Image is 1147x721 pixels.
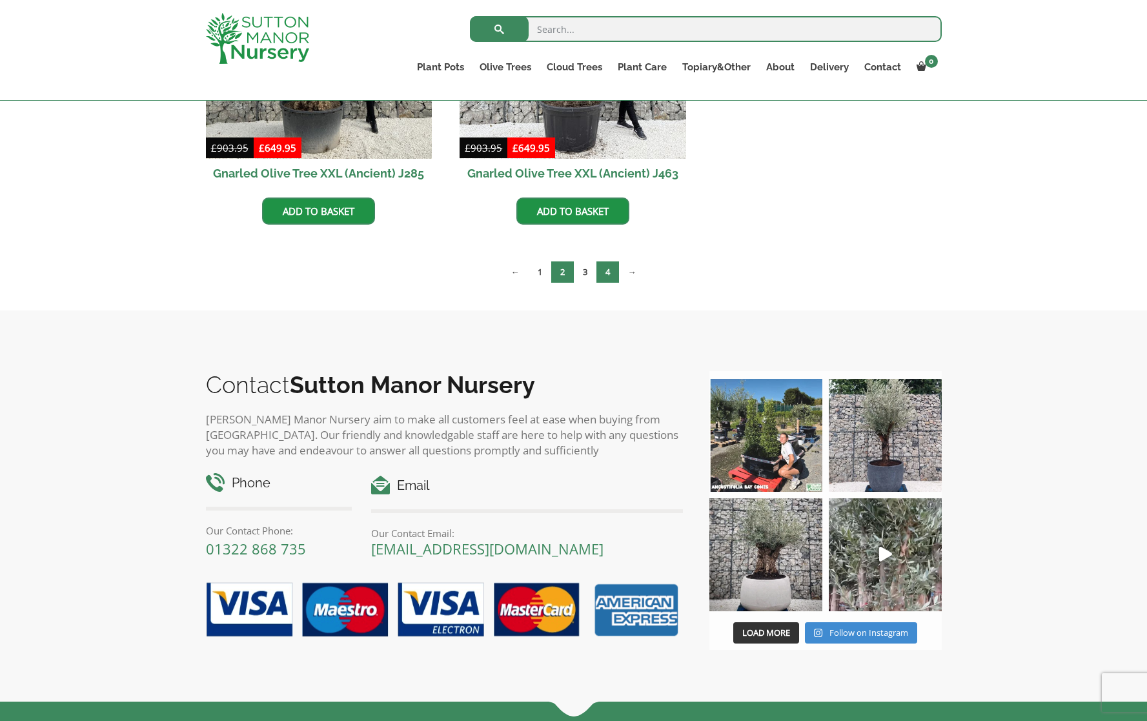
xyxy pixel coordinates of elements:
[709,498,822,611] img: Check out this beauty we potted at our nursery today ❤️‍🔥 A huge, ancient gnarled Olive tree plan...
[371,539,604,558] a: [EMAIL_ADDRESS][DOMAIN_NAME]
[470,16,942,42] input: Search...
[709,379,822,492] img: Our elegant & picturesque Angustifolia Cones are an exquisite addition to your Bay Tree collectio...
[516,198,629,225] a: Add to basket: “Gnarled Olive Tree XXL (Ancient) J463”
[529,261,551,283] a: Page 1
[909,58,942,76] a: 0
[502,261,529,283] a: ←
[814,628,822,638] svg: Instagram
[465,141,471,154] span: £
[596,261,619,283] a: Page 4
[206,13,309,64] img: logo
[371,525,683,541] p: Our Contact Email:
[857,58,909,76] a: Contact
[206,159,432,188] h2: Gnarled Olive Tree XXL (Ancient) J285
[259,141,296,154] bdi: 649.95
[472,58,539,76] a: Olive Trees
[610,58,675,76] a: Plant Care
[290,371,535,398] b: Sutton Manor Nursery
[619,261,645,283] a: →
[829,627,908,638] span: Follow on Instagram
[758,58,802,76] a: About
[206,523,352,538] p: Our Contact Phone:
[802,58,857,76] a: Delivery
[829,498,942,611] a: Play
[206,539,306,558] a: 01322 868 735
[262,198,375,225] a: Add to basket: “Gnarled Olive Tree XXL (Ancient) J285”
[805,622,917,644] a: Instagram Follow on Instagram
[206,412,684,458] p: [PERSON_NAME] Manor Nursery aim to make all customers feel at ease when buying from [GEOGRAPHIC_D...
[879,547,892,562] svg: Play
[733,622,799,644] button: Load More
[925,55,938,68] span: 0
[371,476,683,496] h4: Email
[409,58,472,76] a: Plant Pots
[829,498,942,611] img: New arrivals Monday morning of beautiful olive trees 🤩🤩 The weather is beautiful this summer, gre...
[539,58,610,76] a: Cloud Trees
[513,141,518,154] span: £
[211,141,217,154] span: £
[259,141,265,154] span: £
[196,575,684,646] img: payment-options.png
[465,141,502,154] bdi: 903.95
[829,379,942,492] img: A beautiful multi-stem Spanish Olive tree potted in our luxurious fibre clay pots 😍😍
[206,371,684,398] h2: Contact
[211,141,249,154] bdi: 903.95
[675,58,758,76] a: Topiary&Other
[551,261,574,283] span: Page 2
[460,159,686,188] h2: Gnarled Olive Tree XXL (Ancient) J463
[206,473,352,493] h4: Phone
[742,627,790,638] span: Load More
[206,261,942,288] nav: Product Pagination
[513,141,550,154] bdi: 649.95
[574,261,596,283] a: Page 3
